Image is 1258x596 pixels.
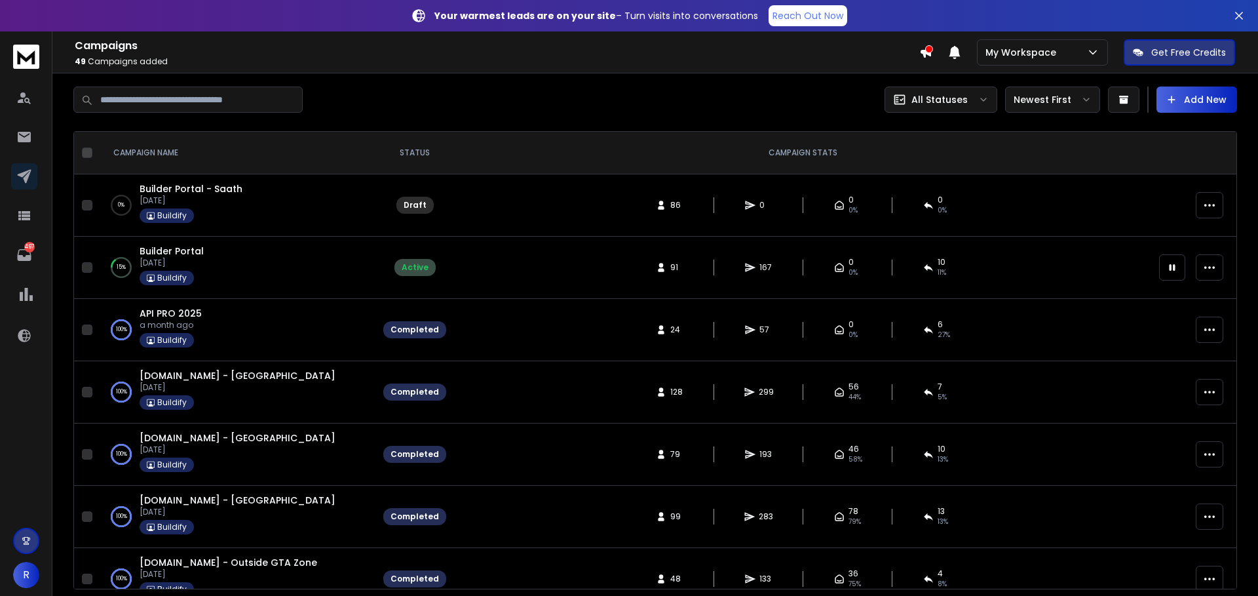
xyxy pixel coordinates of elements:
[938,382,942,392] span: 7
[404,200,427,210] div: Draft
[140,507,335,517] p: [DATE]
[157,522,187,532] p: Buildify
[1005,87,1100,113] button: Newest First
[157,210,187,221] p: Buildify
[938,506,945,517] span: 13
[772,9,843,22] p: Reach Out Now
[75,56,86,67] span: 49
[116,510,127,523] p: 100 %
[1151,46,1226,59] p: Get Free Credits
[391,574,439,584] div: Completed
[670,200,683,210] span: 86
[848,268,858,278] span: 0%
[938,330,950,340] span: 27 %
[670,325,683,335] span: 24
[98,361,375,424] td: 100%[DOMAIN_NAME] - [GEOGRAPHIC_DATA][DATE]Buildify
[938,568,943,579] span: 4
[938,444,945,454] span: 10
[670,574,683,584] span: 48
[454,132,1151,174] th: CAMPAIGN STATS
[140,320,202,330] p: a month ago
[98,132,375,174] th: CAMPAIGN NAME
[670,262,683,273] span: 91
[157,584,187,595] p: Buildify
[140,569,317,580] p: [DATE]
[140,382,335,393] p: [DATE]
[848,205,858,216] span: 0%
[759,262,772,273] span: 167
[140,494,335,507] a: [DOMAIN_NAME] - [GEOGRAPHIC_DATA]
[759,200,772,210] span: 0
[118,199,124,212] p: 0 %
[140,431,335,445] a: [DOMAIN_NAME] - [GEOGRAPHIC_DATA]
[938,454,948,465] span: 13 %
[759,511,773,522] span: 283
[848,444,859,454] span: 46
[759,574,772,584] span: 133
[117,261,126,274] p: 15 %
[13,45,39,69] img: logo
[13,562,39,588] button: R
[759,325,772,335] span: 57
[157,397,187,408] p: Buildify
[116,386,127,399] p: 100 %
[157,460,187,470] p: Buildify
[670,387,683,397] span: 128
[848,330,858,340] span: 0%
[670,511,683,522] span: 99
[911,93,968,106] p: All Statuses
[848,454,862,465] span: 58 %
[985,46,1061,59] p: My Workspace
[116,323,127,336] p: 100 %
[938,257,945,268] span: 10
[375,132,454,174] th: STATUS
[75,38,919,54] h1: Campaigns
[759,449,772,460] span: 193
[140,182,242,195] a: Builder Portal - Saath
[140,245,204,258] a: Builder Portal
[1156,87,1237,113] button: Add New
[11,242,37,268] a: 497
[98,424,375,486] td: 100%[DOMAIN_NAME] - [GEOGRAPHIC_DATA][DATE]Buildify
[434,9,616,22] strong: Your warmest leads are on your site
[938,579,947,589] span: 8 %
[938,268,946,278] span: 11 %
[402,262,429,273] div: Active
[157,335,187,346] p: Buildify
[848,568,858,579] span: 36
[140,307,202,320] a: API PRO 2025
[769,5,847,26] a: Reach Out Now
[116,572,127,586] p: 100 %
[98,299,375,361] td: 100%API PRO 2025a month agoBuildify
[391,387,439,397] div: Completed
[938,195,943,205] span: 0
[848,579,861,589] span: 75 %
[140,369,335,382] a: [DOMAIN_NAME] - [GEOGRAPHIC_DATA]
[938,392,947,403] span: 5 %
[157,273,187,283] p: Buildify
[848,195,854,205] span: 0
[140,556,317,569] a: [DOMAIN_NAME] - Outside GTA Zone
[759,387,774,397] span: 299
[434,9,758,22] p: – Turn visits into conversations
[24,242,35,252] p: 497
[98,237,375,299] td: 15%Builder Portal[DATE]Buildify
[938,319,943,330] span: 6
[140,195,242,206] p: [DATE]
[391,449,439,460] div: Completed
[848,319,854,330] span: 0
[938,517,948,527] span: 13 %
[140,258,204,268] p: [DATE]
[1124,39,1235,66] button: Get Free Credits
[938,205,947,216] span: 0%
[848,382,859,392] span: 56
[140,445,335,455] p: [DATE]
[848,392,861,403] span: 44 %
